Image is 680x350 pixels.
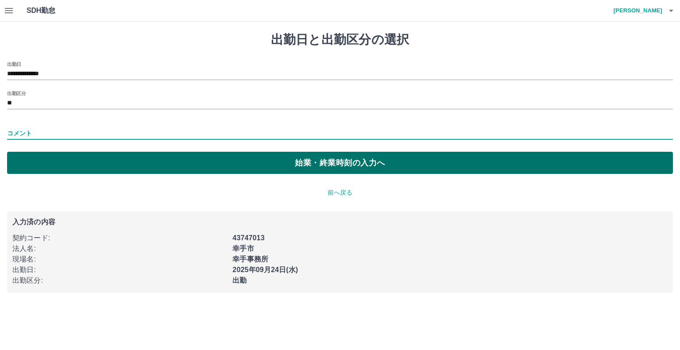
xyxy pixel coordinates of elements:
[232,266,298,273] b: 2025年09月24日(水)
[232,255,268,263] b: 幸手事務所
[232,277,247,284] b: 出勤
[12,265,227,275] p: 出勤日 :
[7,188,673,197] p: 前へ戻る
[7,32,673,47] h1: 出勤日と出勤区分の選択
[232,245,254,252] b: 幸手市
[7,152,673,174] button: 始業・終業時刻の入力へ
[12,254,227,265] p: 現場名 :
[7,61,21,67] label: 出勤日
[12,233,227,243] p: 契約コード :
[12,243,227,254] p: 法人名 :
[232,234,264,242] b: 43747013
[7,90,26,96] label: 出勤区分
[12,275,227,286] p: 出勤区分 :
[12,219,668,226] p: 入力済の内容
